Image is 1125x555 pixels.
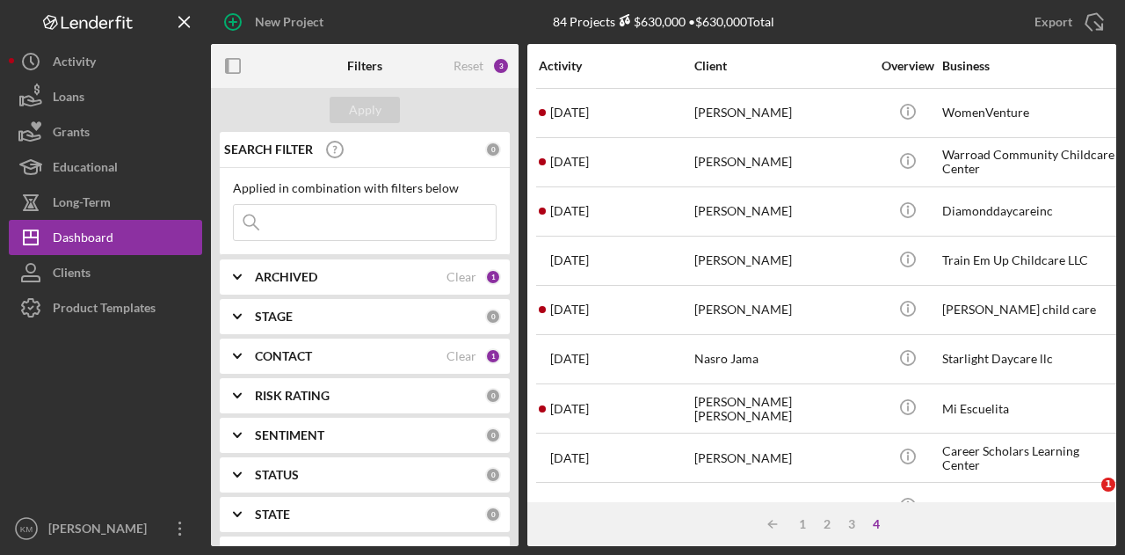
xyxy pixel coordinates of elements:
button: Product Templates [9,290,202,325]
div: 1 [485,269,501,285]
time: 2025-06-12 17:04 [550,303,589,317]
button: Clients [9,255,202,290]
time: 2025-06-10 01:26 [550,402,589,416]
div: Business [942,59,1118,73]
time: 2025-06-16 23:16 [550,106,589,120]
div: Client [694,59,870,73]
div: Overview [875,59,940,73]
div: Reset [454,59,483,73]
div: [PERSON_NAME] [694,287,870,333]
div: 2 [815,517,839,531]
div: Career Scholars Learning Center [942,435,1118,481]
div: 3 [839,517,864,531]
b: CONTACT [255,349,312,363]
b: Filters [347,59,382,73]
div: [PERSON_NAME] [694,237,870,284]
b: ARCHIVED [255,270,317,284]
div: 0 [485,142,501,157]
button: Grants [9,114,202,150]
b: STATE [255,508,290,522]
button: Export [1017,4,1116,40]
time: 2025-06-10 22:30 [550,352,589,366]
button: KM[PERSON_NAME] [9,511,202,546]
button: Activity [9,44,202,79]
div: $630,000 [615,14,686,29]
div: Mi Escuelita [942,385,1118,432]
div: 84 Projects • $630,000 Total [553,14,774,29]
div: 1 [790,517,815,531]
div: Loans [53,79,84,119]
div: Clear [446,349,476,363]
time: 2025-06-16 15:59 [550,155,589,169]
div: 0 [485,388,501,404]
span: 1 [1101,478,1115,492]
b: STAGE [255,310,293,324]
button: Long-Term [9,185,202,220]
div: 4 [864,517,889,531]
button: New Project [211,4,341,40]
iframe: Intercom live chat [1065,478,1107,520]
div: [PERSON_NAME] [694,484,870,530]
b: SEARCH FILTER [224,142,313,157]
div: Grants [53,114,90,154]
div: Apply [349,97,381,123]
button: Apply [330,97,400,123]
div: Clear [446,270,476,284]
time: 2025-06-13 16:22 [550,253,589,267]
div: Product Templates [53,290,156,330]
div: Activity [539,59,693,73]
div: 1 [485,348,501,364]
div: WomenVenture [942,90,1118,136]
div: Export [1034,4,1072,40]
div: 0 [485,309,501,325]
div: [PERSON_NAME] [PERSON_NAME] [694,385,870,432]
b: SENTIMENT [255,428,324,442]
b: STATUS [255,468,299,482]
div: [PERSON_NAME] [694,139,870,186]
div: [PERSON_NAME] [694,90,870,136]
button: Dashboard [9,220,202,255]
div: New Project [255,4,323,40]
div: [PERSON_NAME] [694,435,870,481]
div: Nasro Jama [694,336,870,383]
button: Educational [9,150,202,185]
div: Educational [53,150,118,189]
div: [PERSON_NAME] [694,188,870,235]
div: Train Em Up Childcare LLC [942,237,1118,284]
div: Shine Bright Daycare LLC [942,484,1118,530]
time: 2025-06-03 11:12 [550,500,589,515]
div: Diamonddaycareinc [942,188,1118,235]
button: Loans [9,79,202,114]
div: Starlight Daycare llc [942,336,1118,383]
time: 2025-06-15 01:49 [550,204,589,218]
div: Dashboard [53,220,113,259]
div: Warroad Community Childcare Center [942,139,1118,186]
div: [PERSON_NAME] child care [942,287,1118,333]
text: KM [20,524,33,534]
div: 0 [485,507,501,522]
div: Applied in combination with filters below [233,181,497,195]
div: Activity [53,44,96,84]
b: RISK RATING [255,389,330,403]
div: 3 [492,57,510,75]
div: 0 [485,427,501,443]
div: [PERSON_NAME] [44,511,158,551]
div: Clients [53,255,91,295]
div: Long-Term [53,185,111,224]
div: 0 [485,467,501,483]
time: 2025-06-05 20:15 [550,451,589,465]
